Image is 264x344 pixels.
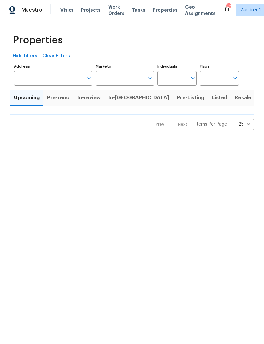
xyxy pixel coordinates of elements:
[96,65,154,68] label: Markets
[231,74,240,83] button: Open
[195,121,227,128] p: Items Per Page
[146,74,155,83] button: Open
[42,52,70,60] span: Clear Filters
[81,7,101,13] span: Projects
[14,93,40,102] span: Upcoming
[241,7,261,13] span: Austin + 1
[185,4,216,16] span: Geo Assignments
[40,50,72,62] button: Clear Filters
[157,65,197,68] label: Individuals
[153,7,178,13] span: Properties
[108,4,124,16] span: Work Orders
[177,93,204,102] span: Pre-Listing
[47,93,70,102] span: Pre-reno
[13,37,63,43] span: Properties
[200,65,239,68] label: Flags
[77,93,101,102] span: In-review
[132,8,145,12] span: Tasks
[14,65,92,68] label: Address
[188,74,197,83] button: Open
[84,74,93,83] button: Open
[226,4,231,10] div: 40
[235,93,251,102] span: Resale
[22,7,42,13] span: Maestro
[10,50,40,62] button: Hide filters
[13,52,37,60] span: Hide filters
[235,116,254,133] div: 25
[150,119,254,130] nav: Pagination Navigation
[108,93,169,102] span: In-[GEOGRAPHIC_DATA]
[212,93,227,102] span: Listed
[60,7,73,13] span: Visits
